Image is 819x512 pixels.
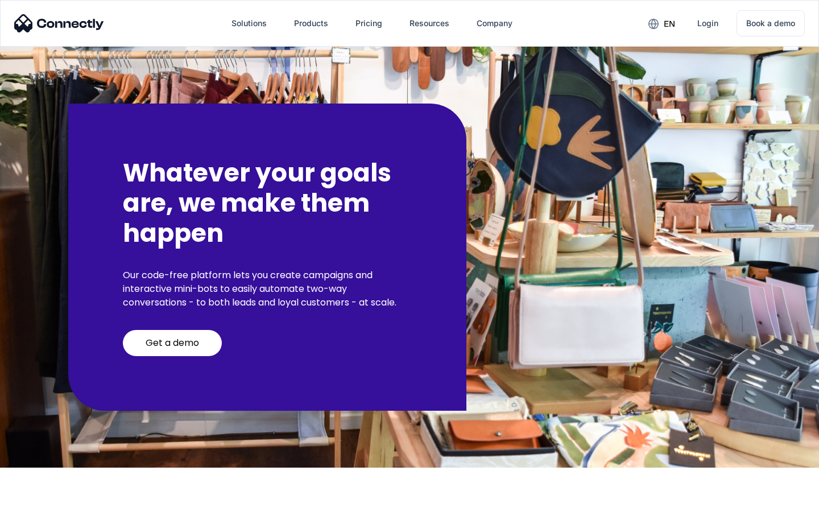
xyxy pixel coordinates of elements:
[146,337,199,349] div: Get a demo
[294,15,328,31] div: Products
[664,16,675,32] div: en
[123,330,222,356] a: Get a demo
[688,10,727,37] a: Login
[346,10,391,37] a: Pricing
[477,15,512,31] div: Company
[23,492,68,508] ul: Language list
[697,15,718,31] div: Login
[737,10,805,36] a: Book a demo
[11,492,68,508] aside: Language selected: English
[14,14,104,32] img: Connectly Logo
[123,269,412,309] p: Our code-free platform lets you create campaigns and interactive mini-bots to easily automate two...
[355,15,382,31] div: Pricing
[409,15,449,31] div: Resources
[231,15,267,31] div: Solutions
[123,158,412,248] h2: Whatever your goals are, we make them happen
